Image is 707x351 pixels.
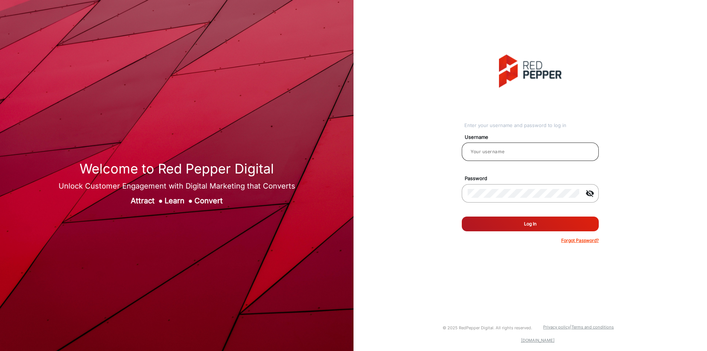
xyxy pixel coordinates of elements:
mat-label: Password [459,175,607,182]
div: Unlock Customer Engagement with Digital Marketing that Converts [59,180,295,192]
h1: Welcome to Red Pepper Digital [59,161,295,177]
mat-icon: visibility_off [581,189,599,198]
button: Log In [462,217,599,231]
img: vmg-logo [499,55,562,88]
span: ● [188,196,193,205]
div: Enter your username and password to log in [464,122,599,129]
span: ● [158,196,163,205]
a: [DOMAIN_NAME] [521,338,555,343]
p: Forgot Password? [561,237,599,244]
div: Attract Learn Convert [59,195,295,206]
a: | [570,324,571,330]
a: Privacy policy [543,324,570,330]
small: © 2025 RedPepper Digital. All rights reserved. [443,325,532,330]
a: Terms and conditions [571,324,614,330]
input: Your username [468,147,593,156]
mat-label: Username [459,134,607,141]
